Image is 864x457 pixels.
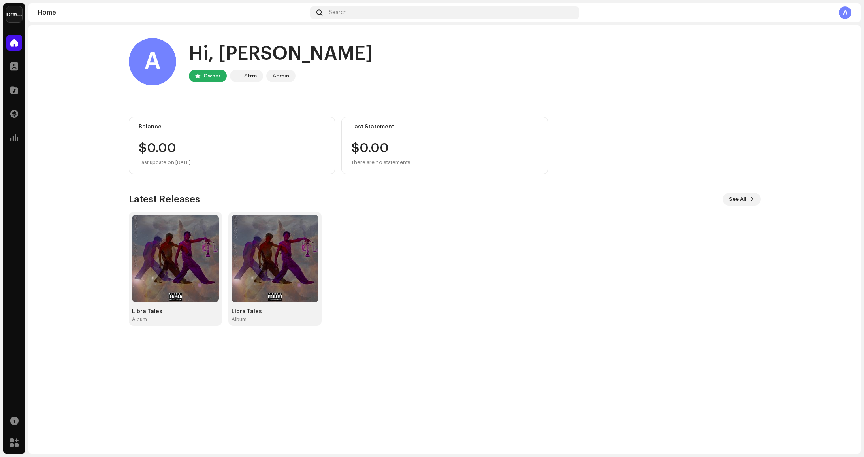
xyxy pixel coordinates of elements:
div: Libra Tales [232,308,318,315]
div: There are no statements [351,158,410,167]
div: Album [132,316,147,323]
div: A [839,6,851,19]
div: Album [232,316,247,323]
div: Last Statement [351,124,538,130]
div: Last update on [DATE] [139,158,326,167]
div: Libra Tales [132,308,219,315]
img: 408b884b-546b-4518-8448-1008f9c76b02 [232,71,241,81]
div: Strm [244,71,257,81]
span: See All [729,191,747,207]
div: Admin [273,71,289,81]
h3: Latest Releases [129,193,200,206]
re-o-card-value: Last Statement [341,117,548,174]
div: Hi, [PERSON_NAME] [189,41,373,66]
img: dd265128-6c0e-4e57-8e8b-11206c6cfecc [132,215,219,302]
div: Home [38,9,307,16]
div: Owner [203,71,220,81]
div: Balance [139,124,326,130]
re-o-card-value: Balance [129,117,335,174]
div: A [129,38,176,85]
button: See All [723,193,761,206]
span: Search [329,9,347,16]
img: 408b884b-546b-4518-8448-1008f9c76b02 [6,6,22,22]
img: 0dd7cb5f-56b9-4344-b5f6-21fa85692f4c [232,215,318,302]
